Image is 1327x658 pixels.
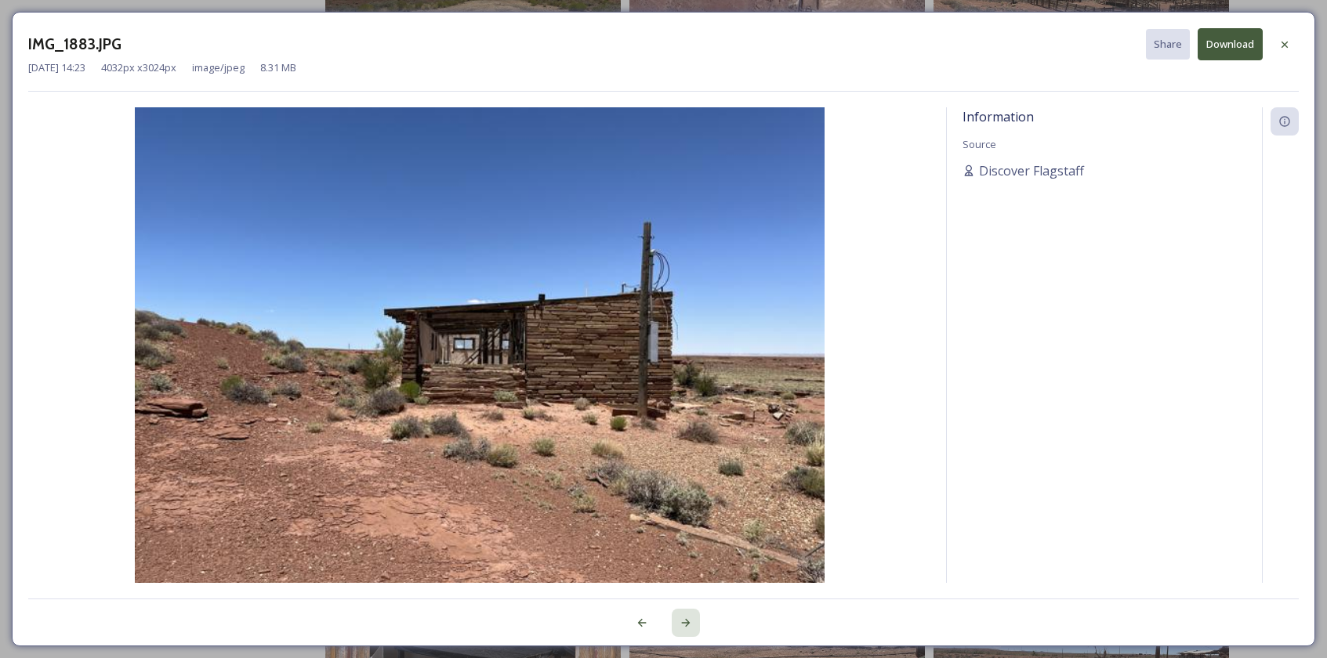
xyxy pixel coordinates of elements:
h3: IMG_1883.JPG [28,33,121,56]
span: Information [963,108,1034,125]
span: [DATE] 14:23 [28,60,85,75]
span: Discover Flagstaff [979,161,1084,180]
button: Share [1146,29,1190,60]
span: 4032 px x 3024 px [101,60,176,75]
button: Download [1198,28,1263,60]
img: 812770b1-ab0d-4153-bdb1-cd6db741fe78.jpg [28,107,930,624]
span: image/jpeg [192,60,245,75]
span: 8.31 MB [260,60,296,75]
span: Source [963,137,996,151]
